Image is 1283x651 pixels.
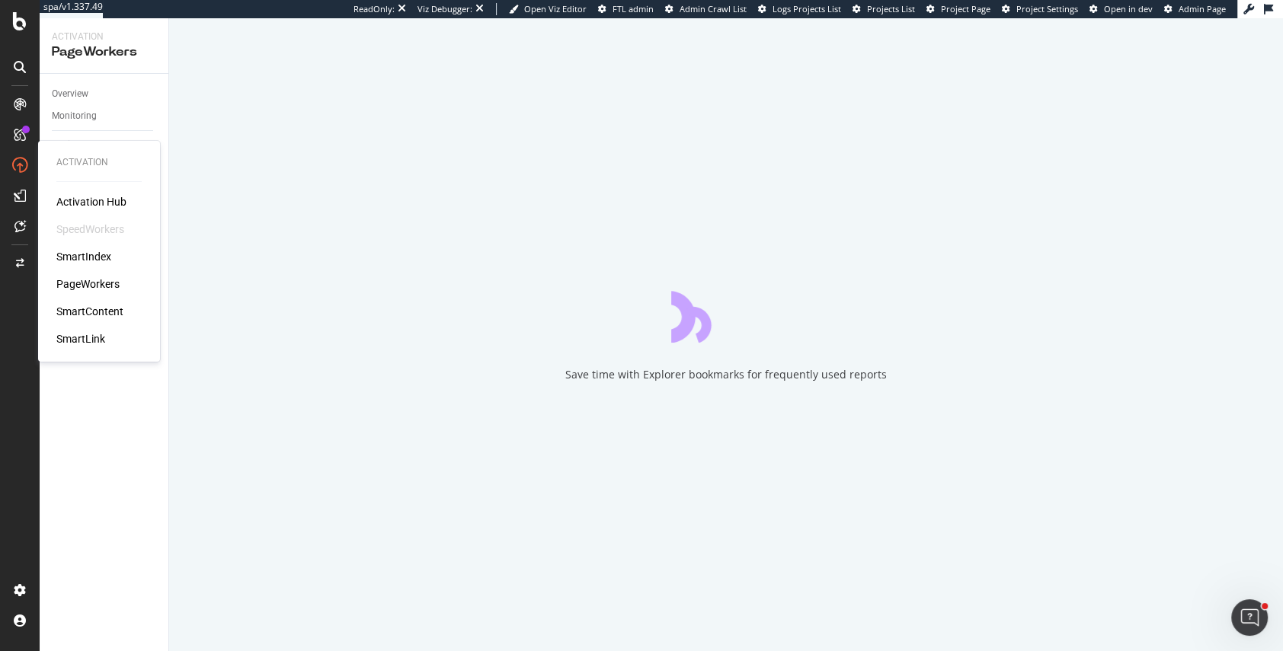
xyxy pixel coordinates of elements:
[598,3,654,15] a: FTL admin
[52,43,156,61] div: PageWorkers
[56,194,126,209] a: Activation Hub
[853,3,915,15] a: Projects List
[52,137,85,153] div: Settings
[926,3,990,15] a: Project Page
[56,156,142,169] div: Activation
[52,137,158,153] a: Settings
[52,108,158,124] a: Monitoring
[56,276,120,292] a: PageWorkers
[671,288,781,343] div: animation
[680,3,747,14] span: Admin Crawl List
[1231,599,1268,636] iframe: Intercom live chat
[1179,3,1226,14] span: Admin Page
[52,108,97,124] div: Monitoring
[56,222,124,237] div: SpeedWorkers
[867,3,915,14] span: Projects List
[1016,3,1078,14] span: Project Settings
[354,3,395,15] div: ReadOnly:
[773,3,841,14] span: Logs Projects List
[52,86,158,102] a: Overview
[941,3,990,14] span: Project Page
[52,86,88,102] div: Overview
[1002,3,1078,15] a: Project Settings
[1089,3,1153,15] a: Open in dev
[418,3,472,15] div: Viz Debugger:
[56,331,105,346] a: SmartLink
[56,249,111,264] a: SmartIndex
[758,3,841,15] a: Logs Projects List
[509,3,587,15] a: Open Viz Editor
[1104,3,1153,14] span: Open in dev
[1164,3,1226,15] a: Admin Page
[613,3,654,14] span: FTL admin
[565,367,887,382] div: Save time with Explorer bookmarks for frequently used reports
[524,3,587,14] span: Open Viz Editor
[665,3,747,15] a: Admin Crawl List
[56,304,123,319] a: SmartContent
[52,30,156,43] div: Activation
